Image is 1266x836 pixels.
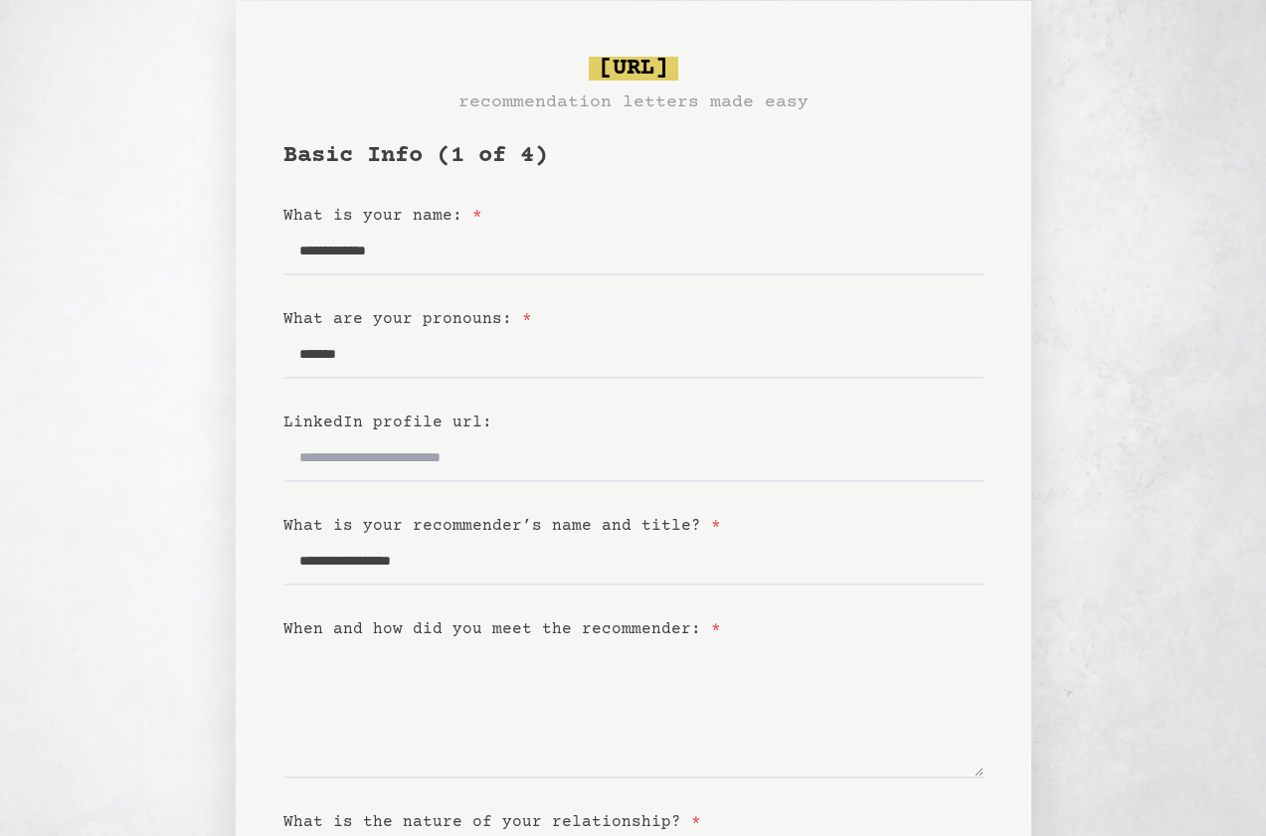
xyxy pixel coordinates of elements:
label: What is the nature of your relationship? [283,813,701,831]
label: When and how did you meet the recommender: [283,620,721,638]
h3: recommendation letters made easy [458,88,809,116]
h1: Basic Info (1 of 4) [283,140,984,172]
label: What is your name: [283,207,482,225]
label: What is your recommender’s name and title? [283,517,721,535]
label: What are your pronouns: [283,310,532,328]
label: LinkedIn profile url: [283,414,492,431]
span: [URL] [589,57,678,81]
